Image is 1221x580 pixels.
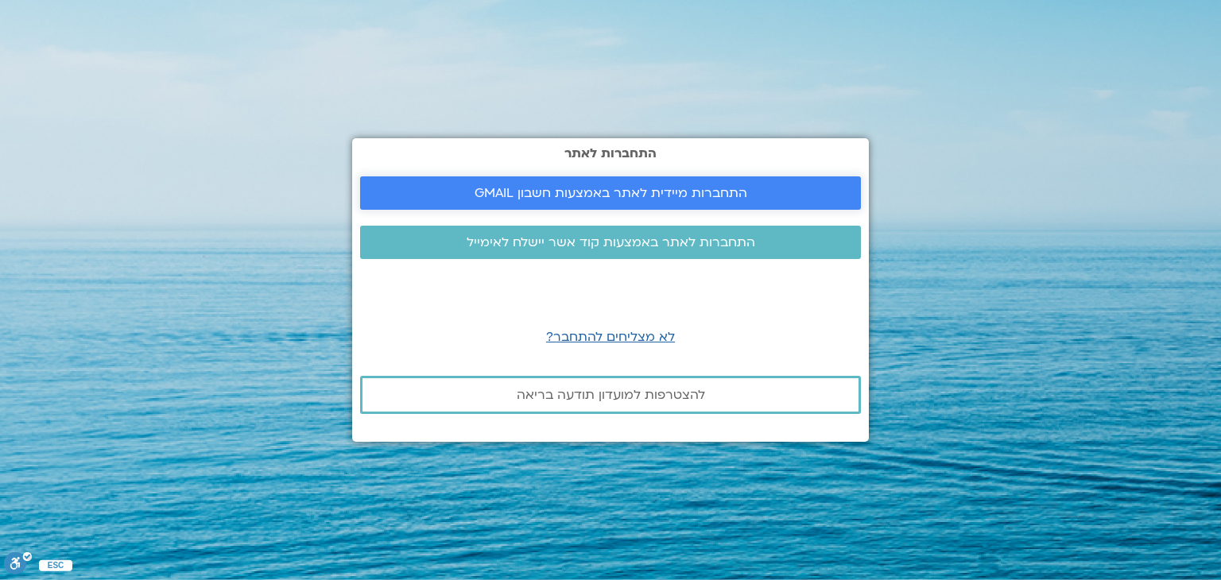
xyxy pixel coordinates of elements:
[546,328,675,346] a: לא מצליחים להתחבר?
[360,226,861,259] a: התחברות לאתר באמצעות קוד אשר יישלח לאימייל
[360,376,861,414] a: להצטרפות למועדון תודעה בריאה
[467,235,755,249] span: התחברות לאתר באמצעות קוד אשר יישלח לאימייל
[475,186,747,200] span: התחברות מיידית לאתר באמצעות חשבון GMAIL
[517,388,705,402] span: להצטרפות למועדון תודעה בריאה
[360,176,861,210] a: התחברות מיידית לאתר באמצעות חשבון GMAIL
[360,146,861,160] h2: התחברות לאתר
